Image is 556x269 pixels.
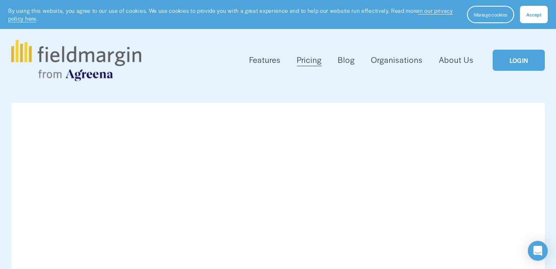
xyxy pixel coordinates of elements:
[526,11,542,18] span: Accept
[297,53,322,67] a: Pricing
[249,54,281,66] span: Features
[11,40,141,81] img: fieldmargin.com
[520,6,548,23] button: Accept
[371,53,423,67] a: Organisations
[493,50,545,71] a: LOGIN
[528,241,548,261] div: Open Intercom Messenger
[338,53,355,67] a: Blog
[467,6,514,23] button: Manage cookies
[439,53,474,67] a: About Us
[8,7,453,22] a: in our privacy policy here
[8,7,459,23] p: By using this website, you agree to our use of cookies. We use cookies to provide you with a grea...
[474,11,507,18] span: Manage cookies
[249,53,281,67] a: folder dropdown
